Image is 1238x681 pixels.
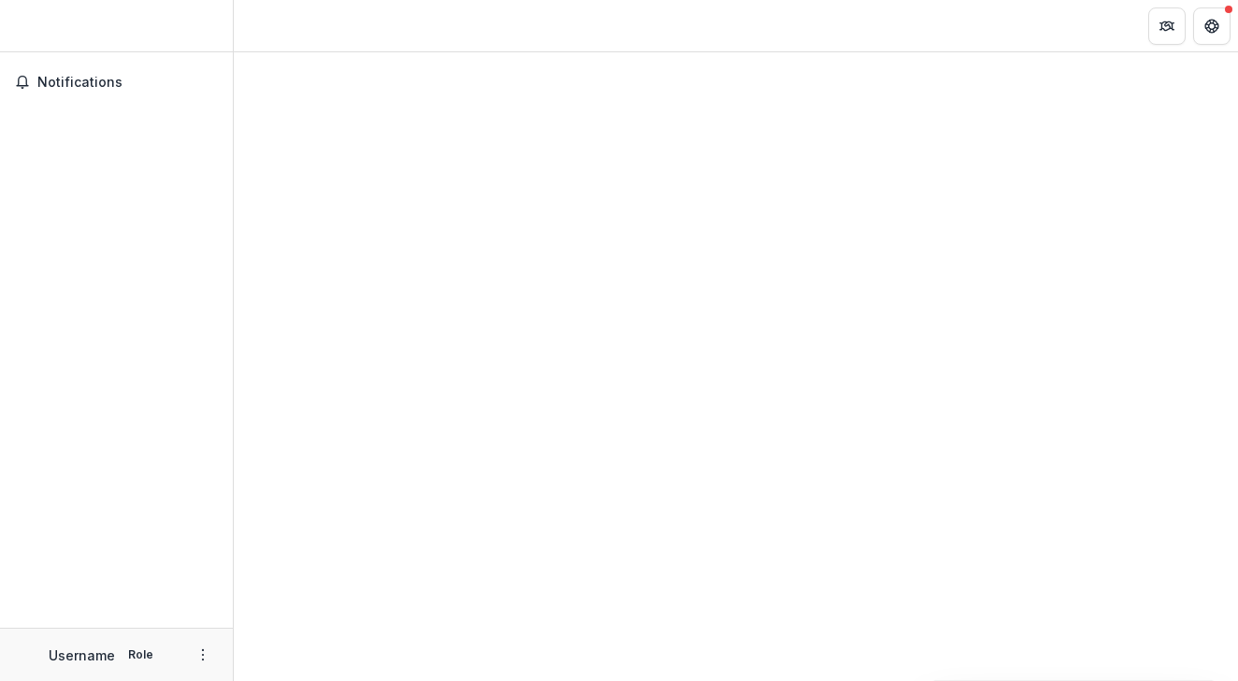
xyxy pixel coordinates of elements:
button: Partners [1148,7,1186,45]
p: Role [122,646,159,663]
button: Notifications [7,67,225,97]
span: Notifications [37,75,218,91]
p: Username [49,646,115,665]
button: Get Help [1193,7,1231,45]
button: More [192,644,214,666]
